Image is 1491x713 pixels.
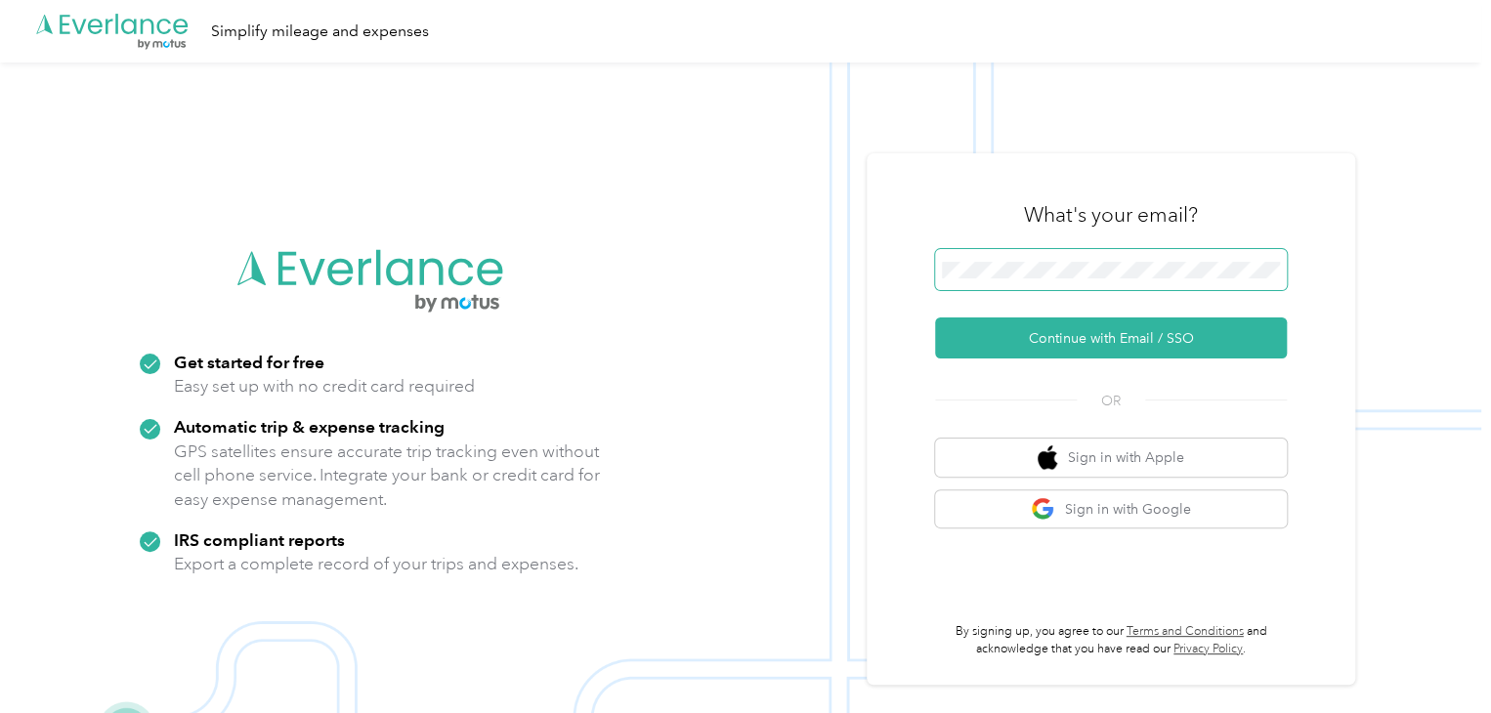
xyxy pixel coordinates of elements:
[174,352,324,372] strong: Get started for free
[935,439,1287,477] button: apple logoSign in with Apple
[174,416,445,437] strong: Automatic trip & expense tracking
[1127,624,1244,639] a: Terms and Conditions
[1173,642,1243,656] a: Privacy Policy
[211,20,429,44] div: Simplify mileage and expenses
[1077,391,1145,411] span: OR
[174,440,601,512] p: GPS satellites ensure accurate trip tracking even without cell phone service. Integrate your bank...
[174,374,475,398] p: Easy set up with no credit card required
[174,552,578,576] p: Export a complete record of your trips and expenses.
[935,317,1287,358] button: Continue with Email / SSO
[1038,445,1057,470] img: apple logo
[1031,497,1055,522] img: google logo
[1024,201,1198,229] h3: What's your email?
[935,623,1287,657] p: By signing up, you agree to our and acknowledge that you have read our .
[935,490,1287,528] button: google logoSign in with Google
[174,529,345,550] strong: IRS compliant reports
